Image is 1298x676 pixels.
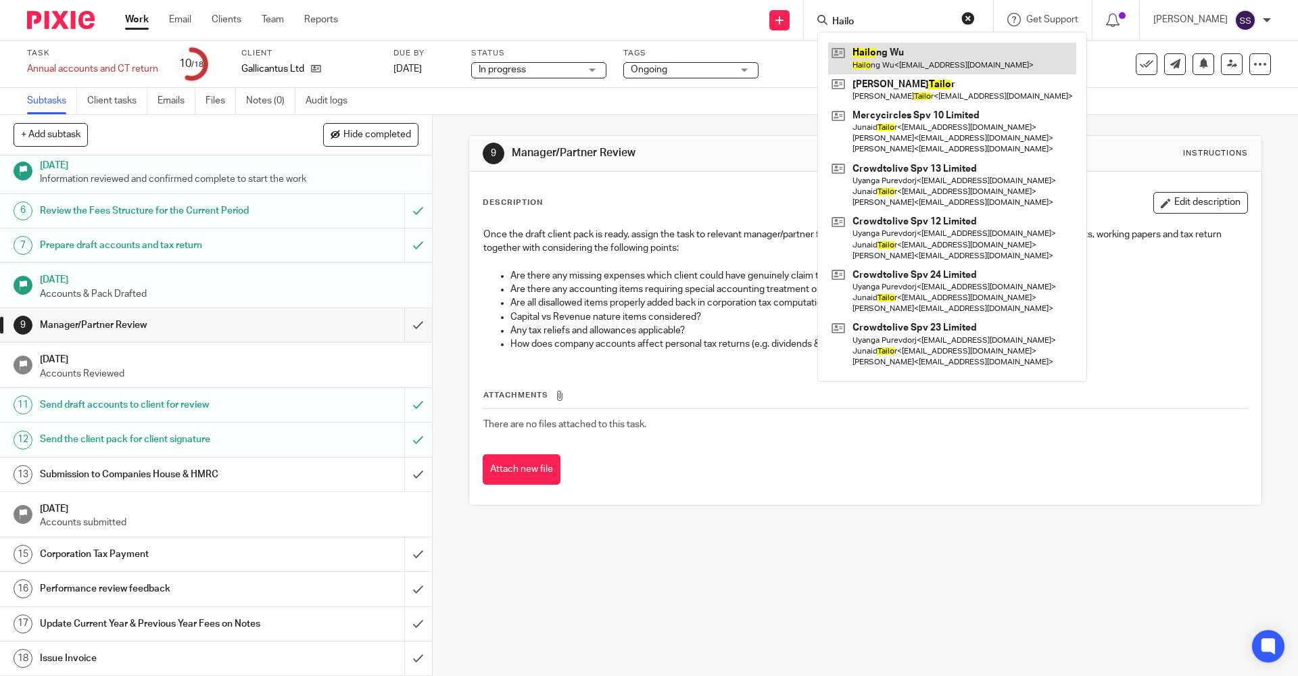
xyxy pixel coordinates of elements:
h1: [DATE] [40,499,418,516]
h1: Update Current Year & Previous Year Fees on Notes [40,614,274,634]
span: There are no files attached to this task. [483,420,646,429]
label: Tags [623,48,759,59]
label: Status [471,48,606,59]
button: Attach new file [483,454,560,485]
div: Instructions [1183,148,1248,159]
div: 9 [14,316,32,335]
p: Once the draft client pack is ready, assign the task to relevant manager/partner for review. Revi... [483,228,1247,256]
p: Are there any accounting items requiring special accounting treatment or disclosure? [510,283,1247,296]
div: 10 [179,56,203,72]
div: 11 [14,395,32,414]
h1: Submission to Companies House & HMRC [40,464,274,485]
a: Notes (0) [246,88,295,114]
div: 7 [14,236,32,255]
p: How does company accounts affect personal tax returns (e.g. dividends & interest paid by the comp... [510,337,1247,351]
h1: Performance review feedback [40,579,274,599]
a: Email [169,13,191,26]
label: Client [241,48,377,59]
a: Files [206,88,236,114]
span: In progress [479,65,526,74]
h1: [DATE] [40,349,418,366]
img: svg%3E [1234,9,1256,31]
p: Are there any missing expenses which client could have genuinely claim to reduce the tax bill? [510,269,1247,283]
span: Ongoing [631,65,667,74]
h1: Prepare draft accounts and tax return [40,235,274,256]
span: [DATE] [393,64,422,74]
div: Annual accounts and CT return [27,62,158,76]
div: 9 [483,143,504,164]
span: Hide completed [343,130,411,141]
div: 15 [14,545,32,564]
a: Reports [304,13,338,26]
h1: Issue Invoice [40,648,274,669]
p: Information reviewed and confirmed complete to start the work [40,172,418,186]
div: 12 [14,431,32,450]
div: 16 [14,579,32,598]
div: 17 [14,614,32,633]
p: [PERSON_NAME] [1153,13,1228,26]
a: Team [262,13,284,26]
label: Due by [393,48,454,59]
h1: Manager/Partner Review [512,146,894,160]
small: /18 [191,61,203,68]
h1: Corporation Tax Payment [40,544,274,564]
h1: Send the client pack for client signature [40,429,274,450]
p: Description [483,197,543,208]
p: Accounts Reviewed [40,367,418,381]
a: Clients [212,13,241,26]
p: Any tax reliefs and allowances applicable? [510,324,1247,337]
input: Search [831,16,953,28]
button: + Add subtask [14,123,88,146]
span: Get Support [1026,15,1078,24]
span: Attachments [483,391,548,399]
button: Edit description [1153,192,1248,214]
p: Are all disallowed items properly added back in corporation tax computation? [510,296,1247,310]
label: Task [27,48,158,59]
p: Gallicantus Ltd [241,62,304,76]
a: Work [125,13,149,26]
h1: Manager/Partner Review [40,315,274,335]
p: Capital vs Revenue nature items considered? [510,310,1247,324]
a: Audit logs [306,88,358,114]
img: Pixie [27,11,95,29]
a: Subtasks [27,88,77,114]
button: Clear [961,11,975,25]
a: Emails [158,88,195,114]
h1: Review the Fees Structure for the Current Period [40,201,274,221]
a: Client tasks [87,88,147,114]
h1: [DATE] [40,270,418,287]
p: Accounts submitted [40,516,418,529]
div: 6 [14,201,32,220]
h1: [DATE] [40,155,418,172]
p: Accounts & Pack Drafted [40,287,418,301]
button: Hide completed [323,123,418,146]
div: 18 [14,649,32,668]
h1: Send draft accounts to client for review [40,395,274,415]
div: 13 [14,465,32,484]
